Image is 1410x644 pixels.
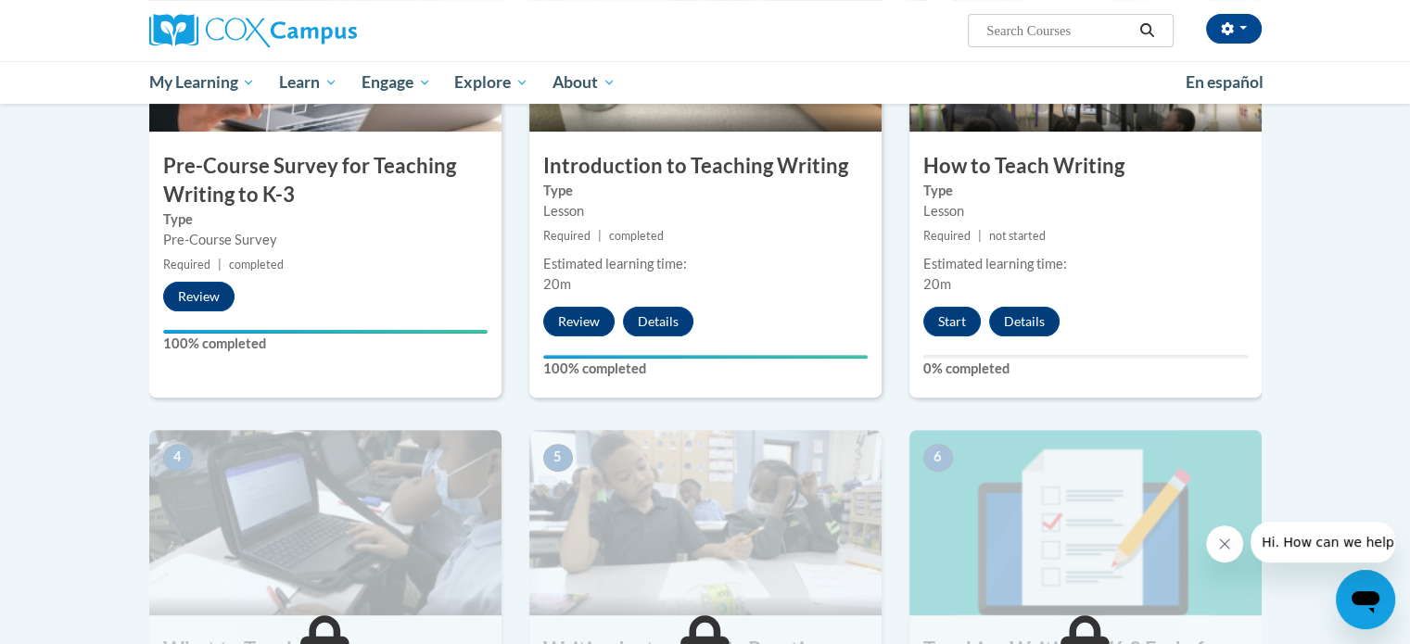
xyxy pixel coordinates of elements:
[923,201,1248,221] div: Lesson
[989,307,1060,336] button: Details
[149,14,357,47] img: Cox Campus
[543,307,615,336] button: Review
[121,61,1289,104] div: Main menu
[923,254,1248,274] div: Estimated learning time:
[989,229,1046,243] span: not started
[148,71,255,94] span: My Learning
[218,258,222,271] span: |
[149,14,502,47] a: Cox Campus
[543,355,868,359] div: Your progress
[543,229,591,243] span: Required
[909,152,1262,181] h3: How to Teach Writing
[1174,63,1276,102] a: En español
[529,430,882,615] img: Course Image
[543,201,868,221] div: Lesson
[543,181,868,201] label: Type
[1133,19,1161,42] button: Search
[598,229,602,243] span: |
[163,230,488,250] div: Pre-Course Survey
[229,258,284,271] span: completed
[163,444,193,472] span: 4
[1251,522,1395,562] iframe: Message from company
[137,61,268,104] a: My Learning
[163,209,488,230] label: Type
[923,276,951,292] span: 20m
[540,61,628,104] a: About
[553,71,616,94] span: About
[11,13,150,28] span: Hi. How can we help?
[543,359,868,379] label: 100% completed
[923,229,971,243] span: Required
[923,444,953,472] span: 6
[163,258,210,271] span: Required
[349,61,443,104] a: Engage
[923,181,1248,201] label: Type
[1336,570,1395,629] iframe: Button to launch messaging window
[267,61,349,104] a: Learn
[163,334,488,354] label: 100% completed
[978,229,982,243] span: |
[1206,525,1243,562] iframe: Close message
[529,152,882,181] h3: Introduction to Teaching Writing
[609,229,664,243] span: completed
[454,71,528,94] span: Explore
[543,254,868,274] div: Estimated learning time:
[279,71,337,94] span: Learn
[362,71,431,94] span: Engage
[923,307,981,336] button: Start
[1186,72,1264,92] span: En español
[623,307,693,336] button: Details
[543,276,571,292] span: 20m
[163,282,235,311] button: Review
[163,330,488,334] div: Your progress
[149,152,502,209] h3: Pre-Course Survey for Teaching Writing to K-3
[984,19,1133,42] input: Search Courses
[543,444,573,472] span: 5
[442,61,540,104] a: Explore
[909,430,1262,615] img: Course Image
[1206,14,1262,44] button: Account Settings
[923,359,1248,379] label: 0% completed
[149,430,502,615] img: Course Image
